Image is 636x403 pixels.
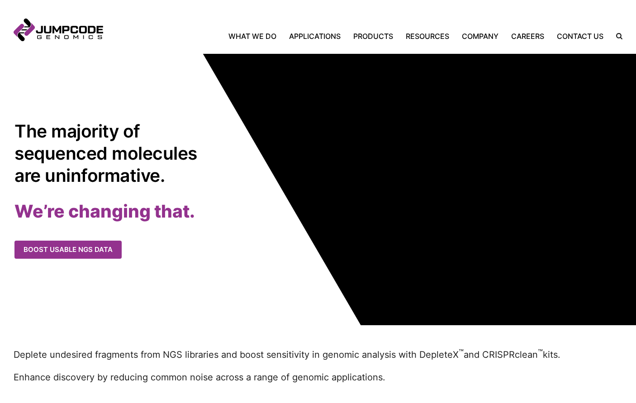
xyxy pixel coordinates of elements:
[283,31,347,42] a: Applications
[456,31,505,42] a: Company
[228,31,283,42] a: What We Do
[459,348,464,356] sup: ™
[103,31,610,42] nav: Primary Navigation
[538,348,543,356] sup: ™
[551,31,610,42] a: Contact Us
[14,241,122,259] a: Boost usable NGS data
[505,31,551,42] a: Careers
[14,200,332,223] h2: We’re changing that.
[14,370,622,384] p: Enhance discovery by reducing common noise across a range of genomic applications.
[14,347,622,361] p: Deplete undesired fragments from NGS libraries and boost sensitivity in genomic analysis with Dep...
[347,31,399,42] a: Products
[399,31,456,42] a: Resources
[610,33,622,39] label: Search the site.
[14,120,207,186] h1: The majority of sequenced molecules are uninformative.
